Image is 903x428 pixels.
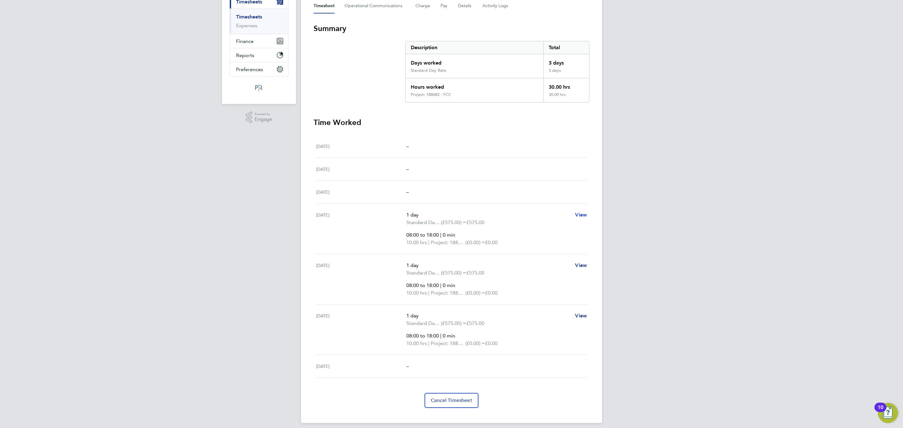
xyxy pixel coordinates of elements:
span: – [406,166,409,172]
div: [DATE] [316,312,406,347]
a: Powered byEngage [246,112,272,123]
span: 08:00 to 18:00 [406,282,439,288]
img: psrsolutions-logo-retina.png [253,83,265,93]
span: Finance [236,38,254,44]
div: Hours worked [406,78,543,92]
a: Timesheets [236,14,262,20]
p: 1 day [406,262,570,269]
span: (£575.00) = [441,219,466,225]
span: View [575,262,587,268]
span: | [428,239,430,245]
div: [DATE] [316,262,406,297]
span: 10.00 hrs [406,290,427,296]
span: (£575.00) = [441,320,466,326]
div: [DATE] [316,363,406,370]
span: 08:00 to 18:00 [406,333,439,339]
div: [DATE] [316,188,406,196]
div: Timesheets [230,8,288,34]
span: Engage [255,117,272,122]
div: 3 days [543,54,589,68]
span: View [575,212,587,218]
section: Timesheet [314,23,589,408]
span: £0.00 [485,340,498,346]
span: | [440,333,441,339]
div: Days worked [406,54,543,68]
span: – [406,363,409,369]
p: 1 day [406,211,570,219]
span: Reports [236,52,254,58]
div: 10 [878,407,883,415]
span: View [575,313,587,319]
span: (£0.00) = [465,239,485,245]
span: – [406,143,409,149]
div: [DATE] [316,165,406,173]
span: 08:00 to 18:00 [406,232,439,238]
div: Description [406,41,543,54]
span: £575.00 [466,320,484,326]
div: 30.00 hrs [543,78,589,92]
span: £575.00 [466,270,484,276]
button: Preferences [230,62,288,76]
span: 0 min [443,232,455,238]
div: [DATE] [316,143,406,150]
div: Summary [405,41,589,102]
span: £575.00 [466,219,484,225]
p: 1 day [406,312,570,320]
a: Go to home page [230,83,288,93]
span: Project: 188682 - FCC [431,340,465,347]
button: Reports [230,48,288,62]
span: 0 min [443,282,455,288]
span: | [440,232,441,238]
span: Powered by [255,112,272,117]
span: Standard Day Rate [406,320,441,327]
span: Standard Day Rate [406,269,441,277]
a: View [575,262,587,269]
span: (£0.00) = [465,340,485,346]
span: 10.00 hrs [406,239,427,245]
button: Open Resource Center, 10 new notifications [878,403,898,423]
div: Standard Day Rate [411,68,446,73]
span: | [428,290,430,296]
div: [DATE] [316,211,406,246]
div: Project: 188682 - FCC [411,92,451,97]
span: Standard Day Rate [406,219,441,226]
a: View [575,211,587,219]
span: £0.00 [485,239,498,245]
span: – [406,189,409,195]
span: Preferences [236,66,263,72]
h3: Time Worked [314,117,589,128]
span: | [428,340,430,346]
span: Cancel Timesheet [431,397,472,404]
button: Cancel Timesheet [425,393,478,408]
a: View [575,312,587,320]
button: Finance [230,34,288,48]
h3: Summary [314,23,589,34]
a: Expenses [236,23,257,29]
span: 0 min [443,333,455,339]
span: | [440,282,441,288]
span: Project: 188682 - FCC [431,289,465,297]
span: £0.00 [485,290,498,296]
div: 30.00 hrs [543,92,589,102]
div: 3 days [543,68,589,78]
span: Project: 188682 - FCC [431,239,465,246]
span: 10.00 hrs [406,340,427,346]
span: (£0.00) = [465,290,485,296]
span: (£575.00) = [441,270,466,276]
div: Total [543,41,589,54]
